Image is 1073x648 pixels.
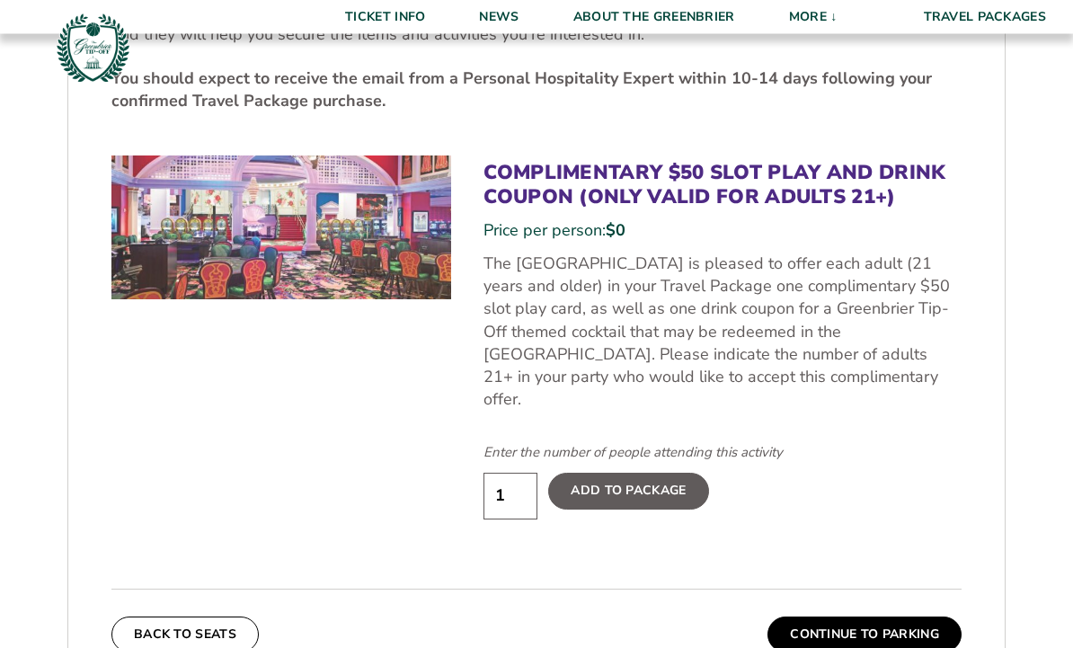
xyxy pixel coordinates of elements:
img: Complimentary $50 Slot Play and Drink Coupon (Only Valid for Adults 21+) [111,156,451,300]
div: Price per person: [483,220,962,243]
p: The [GEOGRAPHIC_DATA] is pleased to offer each adult (21 years and older) in your Travel Package ... [483,253,962,412]
div: Enter the number of people attending this activity [483,444,962,463]
span: $0 [606,220,625,242]
strong: You should expect to receive the email from a Personal Hospitality Expert within 10-14 days follo... [111,68,932,112]
label: Add To Package [548,474,708,510]
h3: Complimentary $50 Slot Play and Drink Coupon (Only Valid for Adults 21+) [483,162,962,209]
img: Greenbrier Tip-Off [54,9,132,87]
